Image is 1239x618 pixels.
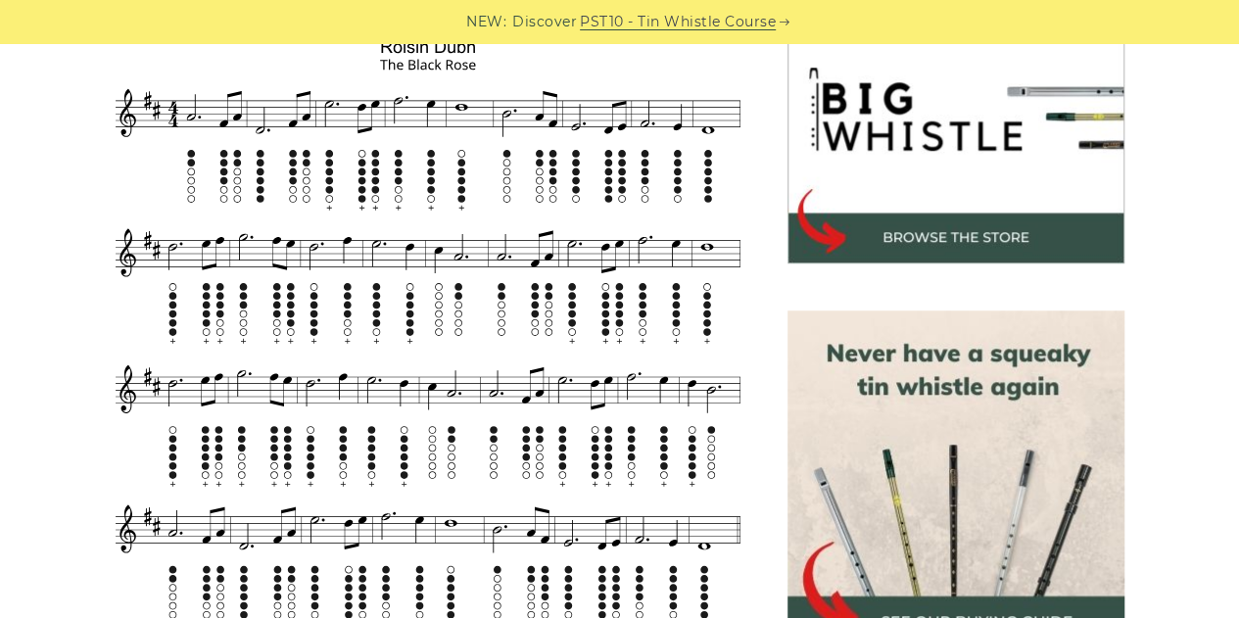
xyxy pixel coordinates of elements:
[466,11,506,33] span: NEW:
[580,11,776,33] a: PST10 - Tin Whistle Course
[512,11,577,33] span: Discover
